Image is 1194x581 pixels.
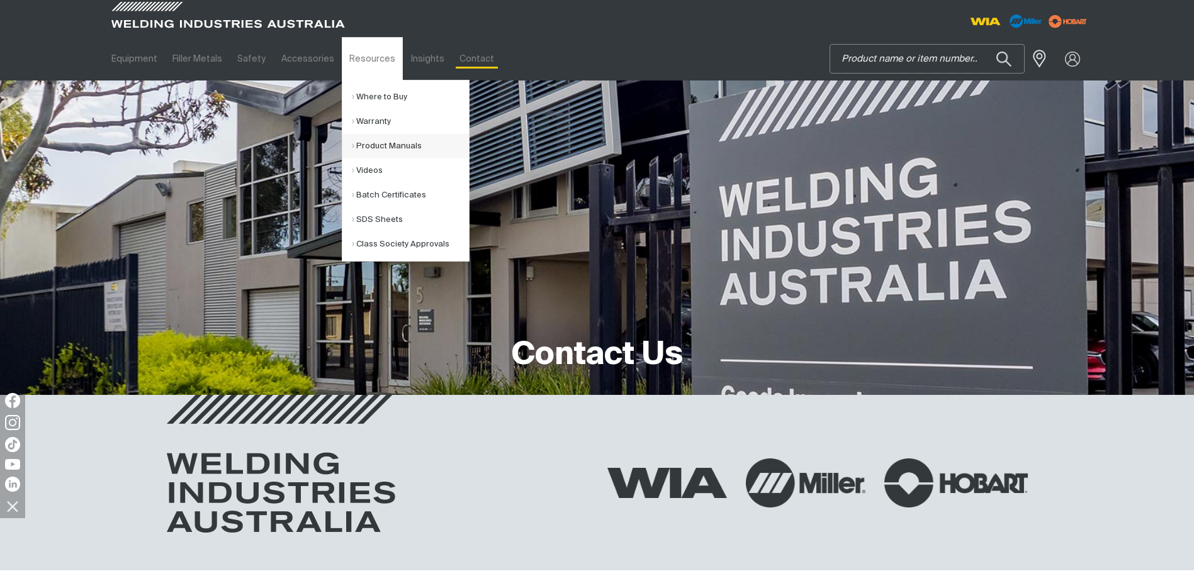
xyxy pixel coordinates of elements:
[342,80,470,262] ul: Resources Submenu
[342,37,403,80] a: Resources
[5,459,20,470] img: YouTube
[352,207,469,232] a: SDS Sheets
[165,37,230,80] a: Filler Metals
[352,85,469,109] a: Where to Buy
[104,37,165,80] a: Equipment
[512,335,683,376] h1: Contact Us
[746,458,865,507] img: Miller
[5,393,20,408] img: Facebook
[452,37,502,80] a: Contact
[1045,12,1091,31] img: miller
[830,45,1024,73] input: Product name or item number...
[403,37,451,80] a: Insights
[352,109,469,134] a: Warranty
[352,158,469,183] a: Videos
[983,44,1025,74] button: Search products
[607,468,727,498] img: WIA
[5,415,20,430] img: Instagram
[352,183,469,207] a: Batch Certificates
[352,232,469,257] a: Class Society Approvals
[167,395,395,533] img: Welding Industries Australia
[884,458,1028,507] img: Hobart
[2,495,23,517] img: hide socials
[352,134,469,158] a: Product Manuals
[5,437,20,452] img: TikTok
[104,37,844,80] nav: Main
[274,37,342,80] a: Accessories
[5,477,20,492] img: LinkedIn
[230,37,273,80] a: Safety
